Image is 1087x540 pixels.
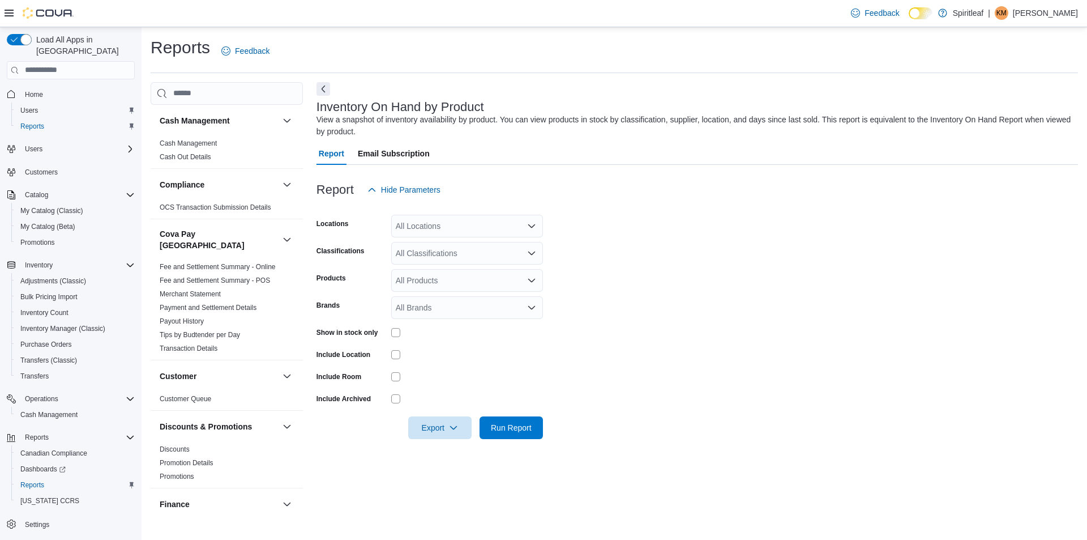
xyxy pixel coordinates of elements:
[316,100,484,114] h3: Inventory On Hand by Product
[280,420,294,433] button: Discounts & Promotions
[16,354,82,367] a: Transfers (Classic)
[160,290,221,299] span: Merchant Statement
[20,88,48,101] a: Home
[25,261,53,270] span: Inventory
[20,481,44,490] span: Reports
[16,494,135,508] span: Washington CCRS
[160,139,217,148] span: Cash Management
[988,6,990,20] p: |
[20,292,78,301] span: Bulk Pricing Import
[2,257,139,273] button: Inventory
[160,179,278,190] button: Compliance
[25,144,42,154] span: Users
[491,422,532,433] span: Run Report
[996,6,1007,20] span: KM
[20,106,38,115] span: Users
[160,421,252,432] h3: Discounts & Promotions
[280,369,294,383] button: Customer
[16,338,135,351] span: Purchase Orders
[11,368,139,384] button: Transfers
[25,433,49,442] span: Reports
[11,445,139,461] button: Canadian Compliance
[20,340,72,349] span: Purchase Orders
[11,337,139,352] button: Purchase Orders
[381,184,440,195] span: Hide Parameters
[160,304,256,312] a: Payment and Settlement Details
[25,520,49,529] span: Settings
[20,277,86,286] span: Adjustments (Classic)
[160,499,190,510] h3: Finance
[16,408,82,422] a: Cash Management
[151,260,303,360] div: Cova Pay [GEOGRAPHIC_DATA]
[20,392,63,406] button: Operations
[160,203,271,211] a: OCS Transaction Submission Details
[527,222,536,231] button: Open list of options
[527,303,536,312] button: Open list of options
[20,518,54,532] a: Settings
[20,410,78,419] span: Cash Management
[1013,6,1078,20] p: [PERSON_NAME]
[160,228,278,251] button: Cova Pay [GEOGRAPHIC_DATA]
[11,321,139,337] button: Inventory Manager (Classic)
[20,258,135,272] span: Inventory
[16,369,53,383] a: Transfers
[160,472,194,481] span: Promotions
[363,178,445,201] button: Hide Parameters
[16,290,135,304] span: Bulk Pricing Import
[160,179,204,190] h3: Compliance
[160,421,278,432] button: Discounts & Promotions
[11,352,139,368] button: Transfers (Classic)
[2,516,139,532] button: Settings
[16,120,49,133] a: Reports
[316,394,371,403] label: Include Archived
[16,354,135,367] span: Transfers (Classic)
[11,461,139,477] a: Dashboards
[160,277,270,284] a: Fee and Settlement Summary - POS
[16,120,135,133] span: Reports
[160,152,211,161] span: Cash Out Details
[16,462,135,476] span: Dashboards
[20,188,53,202] button: Catalog
[316,328,378,337] label: Show in stock only
[316,301,340,310] label: Brands
[408,416,472,439] button: Export
[16,478,135,492] span: Reports
[16,447,135,460] span: Canadian Compliance
[316,219,349,228] label: Locations
[160,344,217,353] span: Transaction Details
[25,168,58,177] span: Customers
[151,392,303,410] div: Customer
[20,165,135,179] span: Customers
[316,372,361,381] label: Include Room
[160,303,256,312] span: Payment and Settlement Details
[160,262,276,271] span: Fee and Settlement Summary - Online
[20,142,47,156] button: Users
[20,165,62,179] a: Customers
[23,7,74,19] img: Cova
[11,235,139,250] button: Promotions
[11,219,139,235] button: My Catalog (Beta)
[527,249,536,258] button: Open list of options
[358,142,430,165] span: Email Subscription
[160,115,278,126] button: Cash Management
[16,306,73,320] a: Inventory Count
[20,238,55,247] span: Promotions
[16,322,110,335] a: Inventory Manager (Classic)
[16,338,76,351] a: Purchase Orders
[11,477,139,493] button: Reports
[16,369,135,383] span: Transfers
[16,408,135,422] span: Cash Management
[316,82,330,96] button: Next
[16,104,135,117] span: Users
[20,356,77,365] span: Transfers (Classic)
[11,273,139,289] button: Adjustments (Classic)
[151,36,210,59] h1: Reports
[16,462,70,476] a: Dashboards
[2,187,139,203] button: Catalog
[160,458,213,467] span: Promotion Details
[20,517,135,531] span: Settings
[2,430,139,445] button: Reports
[909,7,932,19] input: Dark Mode
[20,308,69,317] span: Inventory Count
[160,394,211,403] span: Customer Queue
